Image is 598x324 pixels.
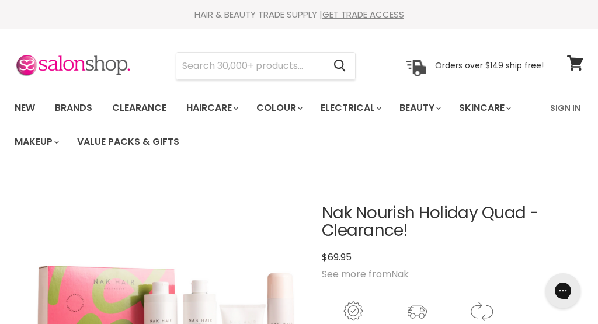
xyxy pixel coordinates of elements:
h1: Nak Nourish Holiday Quad - Clearance! [322,204,583,241]
a: Sign In [543,96,587,120]
form: Product [176,52,356,80]
a: Electrical [312,96,388,120]
a: GET TRADE ACCESS [322,8,404,20]
button: Search [324,53,355,79]
a: New [6,96,44,120]
a: Nak [391,267,409,281]
ul: Main menu [6,91,543,159]
a: Colour [248,96,310,120]
p: Orders over $149 ship free! [435,60,544,71]
a: Clearance [103,96,175,120]
a: Makeup [6,130,66,154]
span: $69.95 [322,250,352,264]
input: Search [176,53,324,79]
a: Skincare [450,96,518,120]
span: See more from [322,267,409,281]
a: Value Packs & Gifts [68,130,188,154]
iframe: Gorgias live chat messenger [540,269,586,312]
a: Haircare [178,96,245,120]
a: Beauty [391,96,448,120]
a: Brands [46,96,101,120]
